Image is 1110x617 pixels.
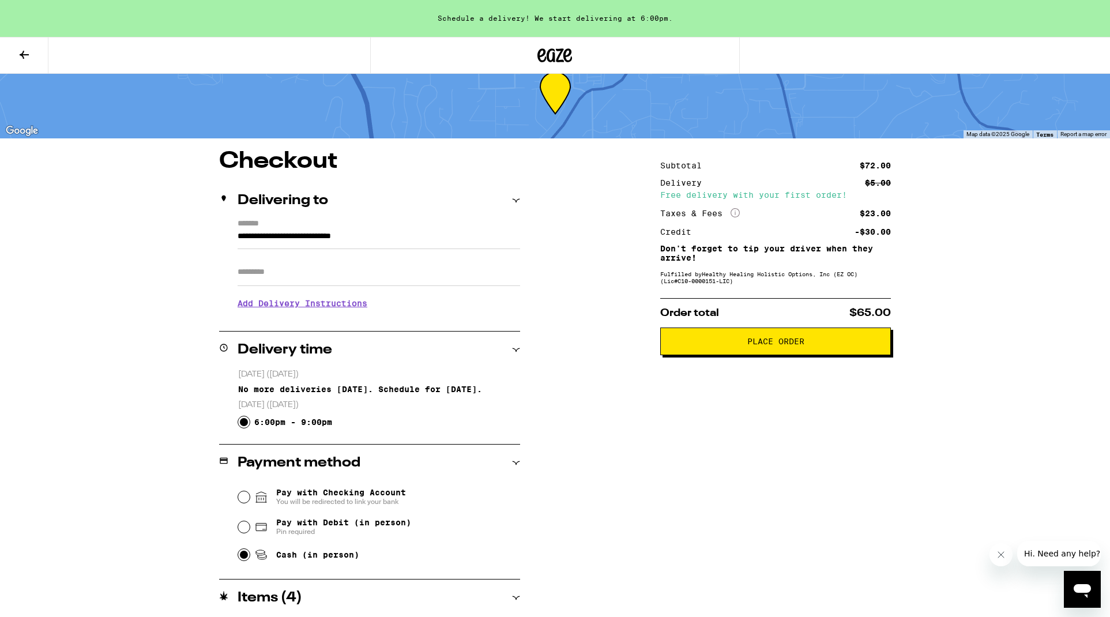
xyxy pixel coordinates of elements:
[238,343,332,357] h2: Delivery time
[219,150,520,173] h1: Checkout
[860,161,891,170] div: $72.00
[1064,571,1101,608] iframe: Button to launch messaging window
[1017,541,1101,566] iframe: Message from company
[747,337,804,345] span: Place Order
[855,228,891,236] div: -$30.00
[1060,131,1107,137] a: Report a map error
[860,209,891,217] div: $23.00
[276,518,411,527] span: Pay with Debit (in person)
[966,131,1029,137] span: Map data ©2025 Google
[660,308,719,318] span: Order total
[254,417,332,427] label: 6:00pm - 9:00pm
[1036,131,1053,138] a: Terms
[238,317,520,326] p: We'll contact you at [PHONE_NUMBER] when we arrive
[660,208,740,219] div: Taxes & Fees
[238,456,360,470] h2: Payment method
[238,400,520,411] p: [DATE] ([DATE])
[238,194,328,208] h2: Delivering to
[660,244,891,262] p: Don't forget to tip your driver when they arrive!
[660,270,891,284] div: Fulfilled by Healthy Healing Holistic Options, Inc (EZ OC) (Lic# C10-0000151-LIC )
[3,123,41,138] a: Open this area in Google Maps (opens a new window)
[238,385,520,394] div: No more deliveries [DATE]. Schedule for [DATE].
[276,497,406,506] span: You will be redirected to link your bank
[3,123,41,138] img: Google
[238,290,520,317] h3: Add Delivery Instructions
[989,543,1013,566] iframe: Close message
[660,191,891,199] div: Free delivery with your first order!
[660,328,891,355] button: Place Order
[865,179,891,187] div: $5.00
[660,179,710,187] div: Delivery
[660,161,710,170] div: Subtotal
[276,527,411,536] span: Pin required
[276,550,359,559] span: Cash (in person)
[238,591,302,605] h2: Items ( 4 )
[276,488,406,506] span: Pay with Checking Account
[849,308,891,318] span: $65.00
[660,228,699,236] div: Credit
[238,369,520,380] p: [DATE] ([DATE])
